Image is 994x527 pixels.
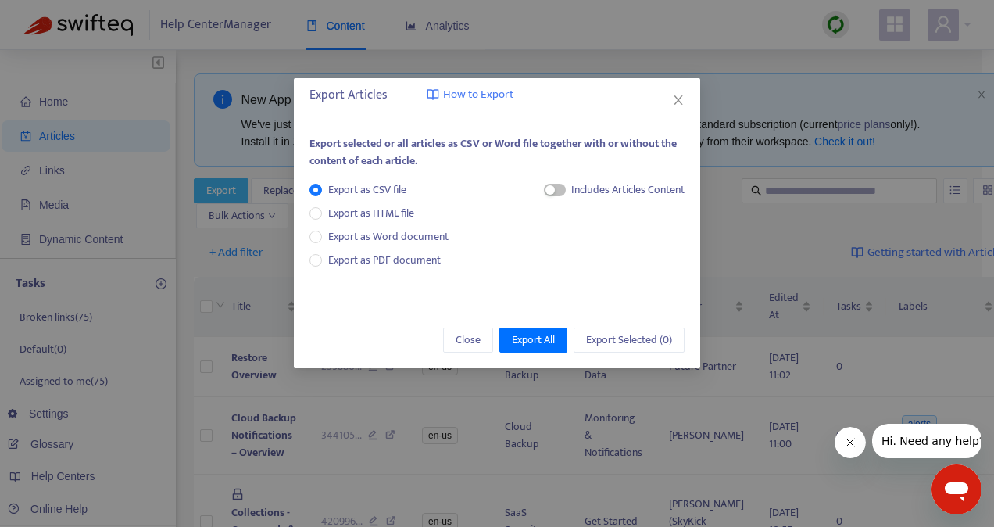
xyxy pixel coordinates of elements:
button: Close [670,91,687,109]
span: Hi. Need any help? [9,11,113,23]
span: Export as HTML file [322,205,420,222]
span: Export All [512,332,555,349]
span: Export as PDF document [328,251,441,269]
button: Close [443,328,493,353]
div: Export Articles [309,86,685,105]
span: close [672,94,685,106]
div: Includes Articles Content [571,181,685,199]
button: Export All [499,328,567,353]
a: How to Export [427,86,513,104]
button: Export Selected (0) [574,328,685,353]
span: Export selected or all articles as CSV or Word file together with or without the content of each ... [309,134,677,170]
img: image-link [427,88,439,101]
iframe: Message from company [872,424,981,458]
iframe: Button to launch messaging window [931,464,981,514]
span: How to Export [443,86,513,104]
span: Export as Word document [322,228,455,246]
iframe: Close message [835,427,866,458]
span: Close [456,332,481,349]
span: Export as CSV file [322,181,413,199]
